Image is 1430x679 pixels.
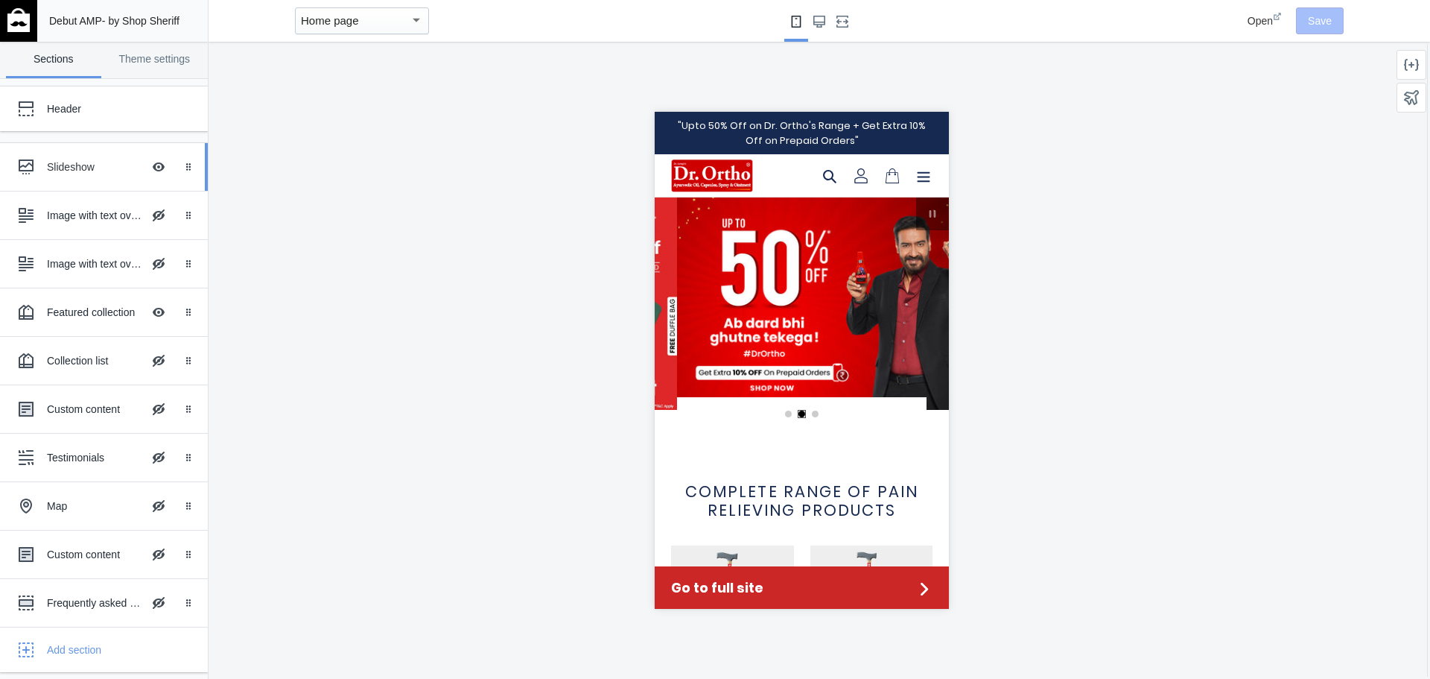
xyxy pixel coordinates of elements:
[47,353,142,368] div: Collection list
[107,42,203,78] a: Theme settings
[31,369,264,409] a: View all products in the Shop collection
[47,402,142,417] div: Custom content
[142,538,175,571] button: Hide
[142,490,175,522] button: Hide
[7,8,30,32] img: main-logo_60x60_white.png
[142,296,175,329] button: Hide
[47,547,142,562] div: Custom content
[130,299,138,306] a: Select slide 1
[142,587,175,619] button: Hide
[6,42,101,78] a: Sections
[157,299,165,306] a: Select slide 3
[16,47,145,80] a: image
[253,49,285,79] button: Menu
[49,15,102,27] span: Debut AMP
[142,441,175,474] button: Hide
[16,466,258,486] span: Go to full site
[301,14,359,27] mat-select-trigger: Home page
[47,101,175,116] div: Header
[47,208,142,223] div: Image with text overlay
[142,344,175,377] button: Hide
[142,151,175,183] button: Hide
[16,47,98,80] img: image
[47,642,197,657] div: Add section
[47,596,142,610] div: Frequently asked questions
[47,499,142,514] div: Map
[142,247,175,280] button: Hide
[102,15,179,27] span: - by Shop Sheriff
[1248,15,1273,27] span: Open
[47,450,142,465] div: Testimonials
[47,256,142,271] div: Image with text overlay
[142,393,175,426] button: Hide
[47,160,142,174] div: Slideshow
[144,299,151,306] a: Select slide 2
[142,199,175,232] button: Hide
[47,305,142,320] div: Featured collection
